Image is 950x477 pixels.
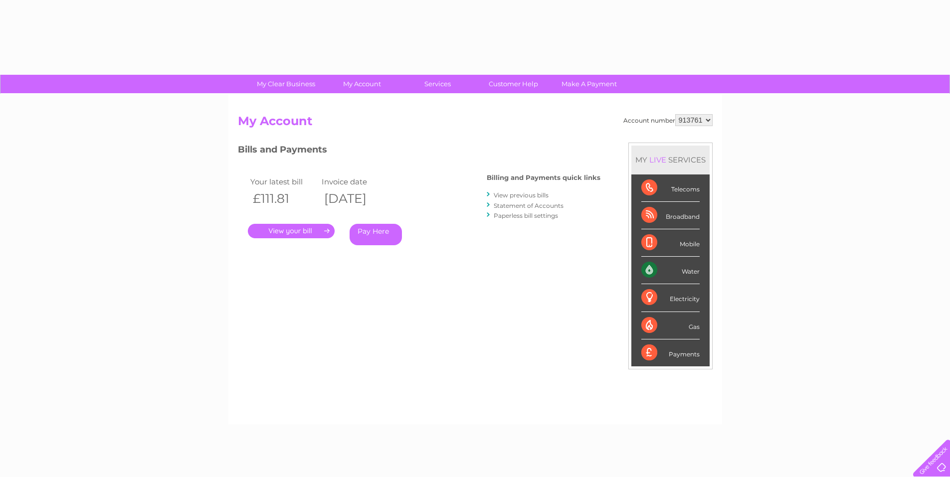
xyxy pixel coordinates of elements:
div: Mobile [641,229,700,257]
td: Invoice date [319,175,391,188]
div: Gas [641,312,700,339]
a: My Account [321,75,403,93]
div: Electricity [641,284,700,312]
div: MY SERVICES [631,146,710,174]
h4: Billing and Payments quick links [487,174,600,181]
a: Statement of Accounts [494,202,564,209]
th: £111.81 [248,188,320,209]
div: Payments [641,339,700,366]
div: Account number [623,114,713,126]
a: Paperless bill settings [494,212,558,219]
a: Make A Payment [548,75,630,93]
a: Services [396,75,479,93]
div: Broadband [641,202,700,229]
a: View previous bills [494,191,549,199]
a: Pay Here [350,224,402,245]
a: Customer Help [472,75,555,93]
a: My Clear Business [245,75,327,93]
div: Water [641,257,700,284]
h3: Bills and Payments [238,143,600,160]
div: LIVE [647,155,668,164]
div: Telecoms [641,174,700,202]
a: . [248,224,335,238]
h2: My Account [238,114,713,133]
th: [DATE] [319,188,391,209]
td: Your latest bill [248,175,320,188]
